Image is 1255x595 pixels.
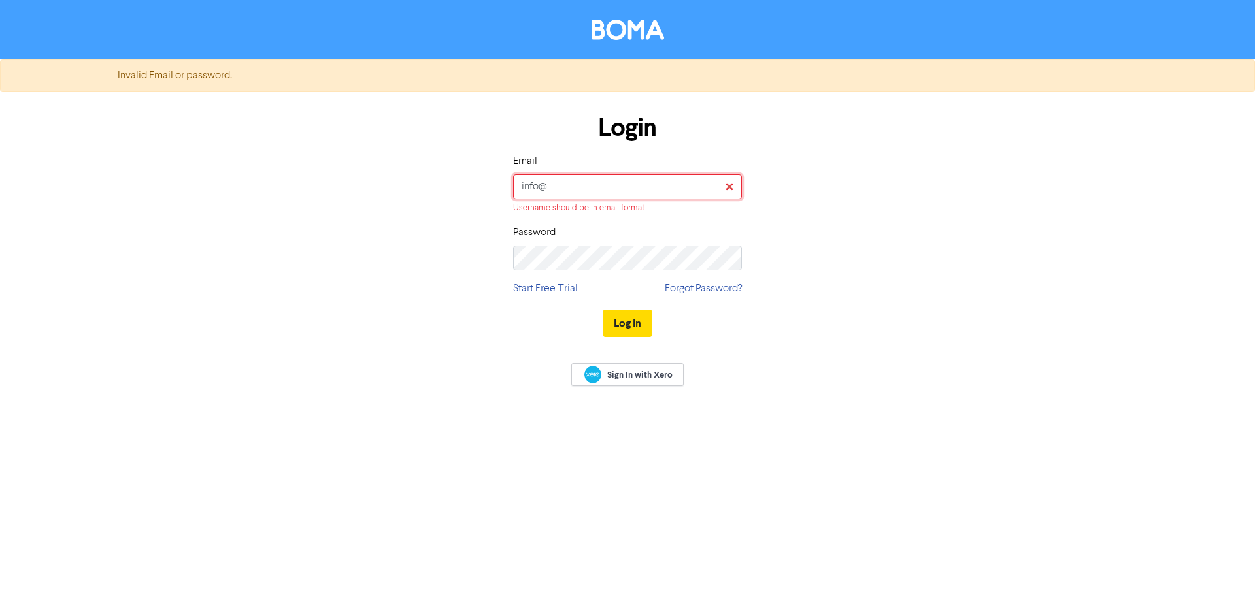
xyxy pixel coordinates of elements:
a: Sign In with Xero [571,363,684,386]
div: Username should be in email format [513,202,742,214]
label: Password [513,225,556,240]
div: Invalid Email or password. [108,68,1147,84]
img: Xero logo [584,366,601,383]
h1: Login [513,113,742,143]
img: BOMA Logo [592,20,664,40]
a: Forgot Password? [665,281,742,297]
iframe: Chat Widget [1091,454,1255,595]
a: Start Free Trial [513,281,578,297]
label: Email [513,153,537,169]
button: Log In [603,310,652,337]
span: Sign In with Xero [607,369,673,381]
